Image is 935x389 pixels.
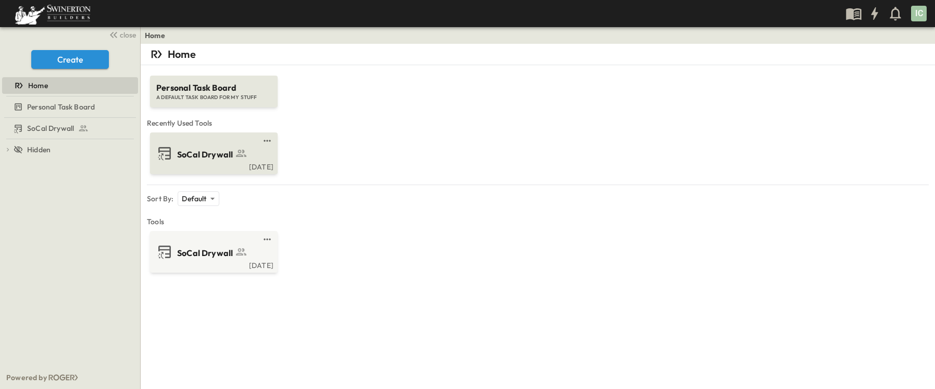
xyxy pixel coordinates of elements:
[910,5,928,22] button: IC
[28,80,48,91] span: Home
[27,144,51,155] span: Hidden
[168,47,196,62] p: Home
[178,191,219,206] div: Default
[2,100,136,114] a: Personal Task Board
[13,3,93,25] img: 6c363589ada0b36f064d841b69d3a419a338230e66bb0a533688fa5cc3e9e735.png
[177,149,233,161] span: SoCal Drywall
[147,216,929,227] span: Tools
[2,78,136,93] a: Home
[31,50,109,69] button: Create
[152,260,273,269] a: [DATE]
[2,99,138,115] div: Personal Task Boardtest
[156,94,271,101] span: A DEFAULT TASK BOARD FOR MY STUFF
[149,65,279,107] a: Personal Task BoardA DEFAULT TASK BOARD FOR MY STUFF
[152,162,273,170] a: [DATE]
[152,145,273,162] a: SoCal Drywall
[27,102,95,112] span: Personal Task Board
[105,27,138,42] button: close
[911,6,927,21] div: IC
[156,82,271,94] span: Personal Task Board
[2,121,136,136] a: SoCal Drywall
[261,135,273,147] button: test
[2,120,138,137] div: SoCal Drywalltest
[145,30,171,41] nav: breadcrumbs
[147,118,929,128] span: Recently Used Tools
[120,30,136,40] span: close
[261,233,273,246] button: test
[27,123,74,133] span: SoCal Drywall
[182,193,206,204] p: Default
[147,193,173,204] p: Sort By:
[152,244,273,260] a: SoCal Drywall
[177,247,233,259] span: SoCal Drywall
[145,30,165,41] a: Home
